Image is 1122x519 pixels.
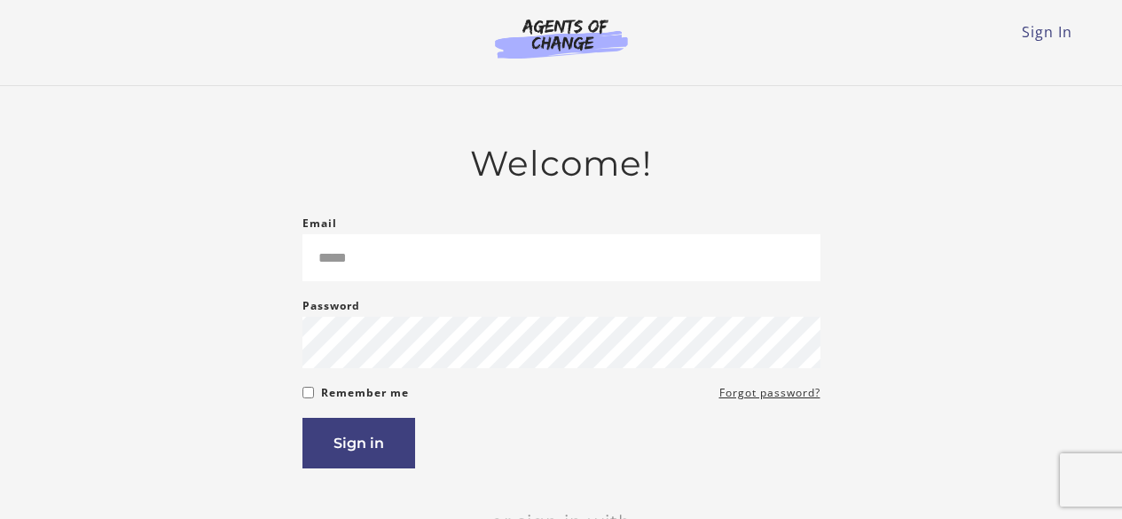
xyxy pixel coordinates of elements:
a: Sign In [1022,22,1072,42]
label: Email [302,213,337,234]
h2: Welcome! [302,143,820,185]
label: Password [302,295,360,317]
button: Sign in [302,418,415,468]
a: Forgot password? [719,382,820,404]
label: Remember me [321,382,409,404]
img: Agents of Change Logo [476,18,647,59]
